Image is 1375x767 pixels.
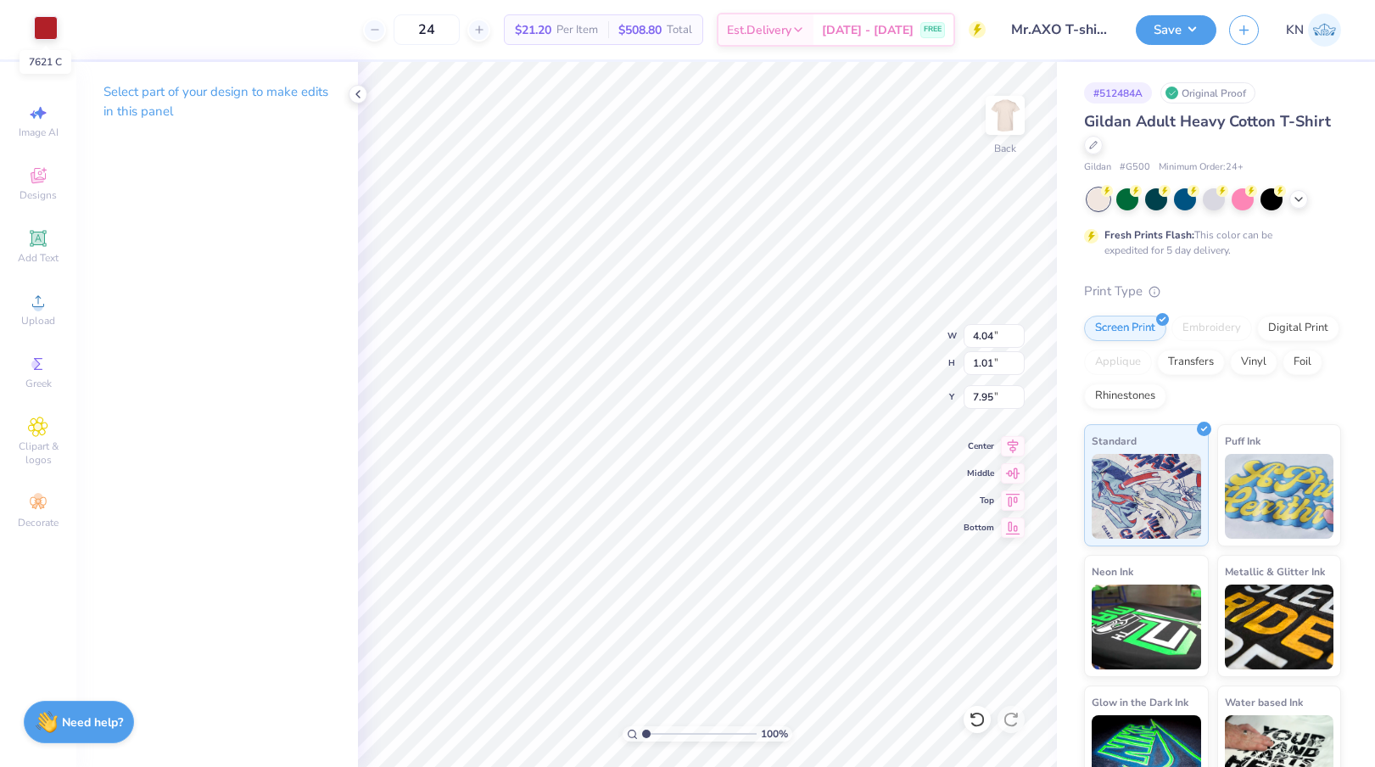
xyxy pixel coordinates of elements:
span: $508.80 [618,21,662,39]
div: Screen Print [1084,316,1166,341]
span: Top [964,495,994,507]
div: Rhinestones [1084,383,1166,409]
span: 100 % [761,726,788,742]
button: Save [1136,15,1216,45]
img: Puff Ink [1225,454,1334,539]
span: Neon Ink [1092,563,1133,580]
span: Bottom [964,522,994,534]
div: Applique [1084,350,1152,375]
span: Metallic & Glitter Ink [1225,563,1325,580]
span: Middle [964,467,994,479]
span: KN [1286,20,1304,40]
span: Glow in the Dark Ink [1092,693,1188,711]
span: # G500 [1120,160,1150,175]
span: Upload [21,314,55,328]
img: Standard [1092,454,1201,539]
span: $21.20 [515,21,551,39]
img: Neon Ink [1092,585,1201,669]
input: Untitled Design [998,13,1123,47]
img: Metallic & Glitter Ink [1225,585,1334,669]
div: Embroidery [1171,316,1252,341]
strong: Need help? [62,714,123,731]
img: Back [988,98,1022,132]
div: Vinyl [1230,350,1277,375]
span: Center [964,440,994,452]
div: Foil [1283,350,1322,375]
span: Per Item [556,21,598,39]
div: 7621 C [20,50,71,74]
span: Est. Delivery [727,21,791,39]
span: Gildan Adult Heavy Cotton T-Shirt [1084,111,1331,132]
div: Digital Print [1257,316,1339,341]
span: Add Text [18,251,59,265]
input: – – [394,14,460,45]
span: Image AI [19,126,59,139]
span: Total [667,21,692,39]
span: Puff Ink [1225,432,1260,450]
div: Transfers [1157,350,1225,375]
div: Back [994,141,1016,156]
div: # 512484A [1084,82,1152,104]
img: Kayleigh Nario [1308,14,1341,47]
span: Gildan [1084,160,1111,175]
div: This color can be expedited for 5 day delivery. [1104,227,1313,258]
span: Decorate [18,516,59,529]
div: Original Proof [1160,82,1255,104]
span: Water based Ink [1225,693,1303,711]
div: Print Type [1084,282,1341,301]
span: Clipart & logos [8,439,68,467]
span: Designs [20,188,57,202]
p: Select part of your design to make edits in this panel [103,82,331,121]
strong: Fresh Prints Flash: [1104,228,1194,242]
a: KN [1286,14,1341,47]
span: [DATE] - [DATE] [822,21,914,39]
span: FREE [924,24,942,36]
span: Minimum Order: 24 + [1159,160,1244,175]
span: Greek [25,377,52,390]
span: Standard [1092,432,1137,450]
